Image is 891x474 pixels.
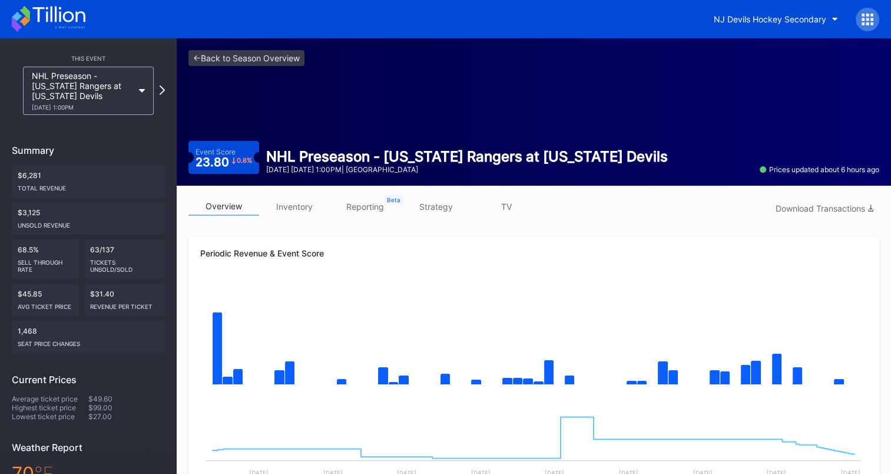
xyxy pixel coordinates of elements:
[12,284,80,316] div: $45.85
[200,248,867,258] div: Periodic Revenue & Event Score
[90,254,160,273] div: Tickets Unsold/Sold
[18,217,159,229] div: Unsold Revenue
[400,197,471,216] a: strategy
[12,412,88,421] div: Lowest ticket price
[12,239,80,279] div: 68.5%
[12,403,88,412] div: Highest ticket price
[18,180,159,192] div: Total Revenue
[266,165,668,174] div: [DATE] [DATE] 1:00PM | [GEOGRAPHIC_DATA]
[12,144,165,156] div: Summary
[18,335,159,347] div: seat price changes
[330,197,400,216] a: reporting
[12,55,165,62] div: This Event
[714,14,826,24] div: NJ Devils Hockey Secondary
[12,202,165,235] div: $3,125
[32,104,133,111] div: [DATE] 1:00PM
[88,394,165,403] div: $49.60
[18,254,74,273] div: Sell Through Rate
[84,284,165,316] div: $31.40
[770,200,879,216] button: Download Transactions
[266,148,668,165] div: NHL Preseason - [US_STATE] Rangers at [US_STATE] Devils
[84,239,165,279] div: 63/137
[88,403,165,412] div: $99.00
[237,157,252,164] div: 0.8 %
[196,156,253,168] div: 23.80
[18,298,74,310] div: Avg ticket price
[90,298,160,310] div: Revenue per ticket
[12,165,165,197] div: $6,281
[200,279,867,397] svg: Chart title
[12,374,165,386] div: Current Prices
[32,71,133,111] div: NHL Preseason - [US_STATE] Rangers at [US_STATE] Devils
[12,394,88,403] div: Average ticket price
[776,203,873,213] div: Download Transactions
[12,442,165,453] div: Weather Report
[705,8,847,30] button: NJ Devils Hockey Secondary
[188,197,259,216] a: overview
[12,321,165,353] div: 1,468
[259,197,330,216] a: inventory
[188,50,304,66] a: <-Back to Season Overview
[760,165,879,174] div: Prices updated about 6 hours ago
[88,412,165,421] div: $27.00
[196,147,236,156] div: Event Score
[471,197,542,216] a: TV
